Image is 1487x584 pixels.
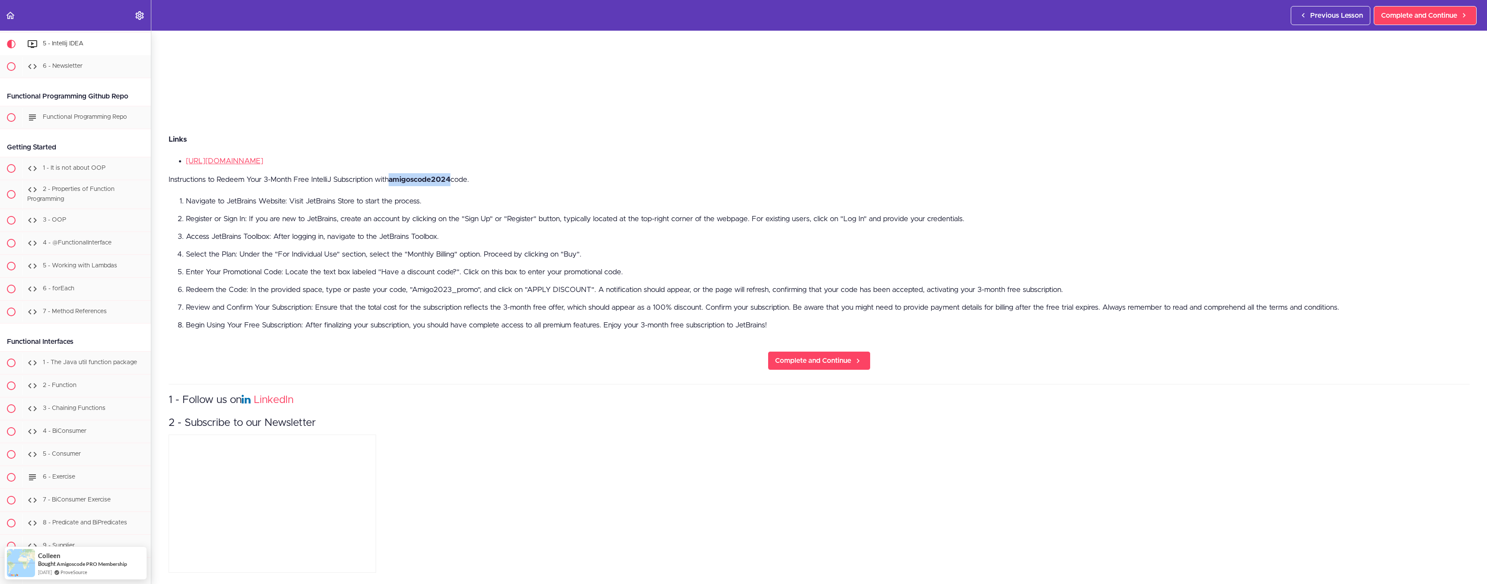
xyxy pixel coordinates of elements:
[775,355,851,366] span: Complete and Continue
[768,351,871,370] a: Complete and Continue
[186,320,1470,331] li: Begin Using Your Free Subscription: After finalizing your subscription, you should have complete ...
[186,231,1470,242] li: Access JetBrains Toolbox: After logging in, navigate to the JetBrains Toolbox.
[43,63,83,69] span: 6 - Newsletter
[169,173,1470,186] p: Instructions to Redeem Your 3-Month Free IntelliJ Subscription with code.
[43,474,75,480] span: 6 - Exercise
[186,249,1470,260] li: Select the Plan: Under the "For Individual Use" section, select the "Monthly Billing" option. Pro...
[43,286,74,292] span: 6 - forEach
[43,382,77,388] span: 2 - Function
[43,165,105,171] span: 1 - It is not about OOP
[43,240,112,246] span: 4 - @FunctionalInterface
[38,552,61,559] span: Colleen
[186,267,1470,278] li: Enter Your Promotional Code: Locate the text box labeled "Have a discount code?". Click on this b...
[43,41,83,47] span: 5 - Intellij IDEA
[169,136,187,143] strong: Links
[1381,10,1457,21] span: Complete and Continue
[43,405,105,411] span: 3 - Chaining Functions
[61,568,87,576] a: ProveSource
[169,416,1470,430] h3: 2 - Subscribe to our Newsletter
[38,560,56,567] span: Bought
[1374,6,1477,25] a: Complete and Continue
[43,114,127,120] span: Functional Programming Repo
[134,10,145,21] svg: Settings Menu
[186,196,1470,207] li: Navigate to JetBrains Website: Visit JetBrains Store to start the process.
[389,176,450,183] strong: amigoscode2024
[43,543,75,549] span: 9 - Supplier
[186,284,1470,295] li: Redeem the Code: In the provided space, type or paste your code, "Amigo2023_promo", and click on ...
[43,451,81,457] span: 5 - Consumer
[1291,6,1370,25] a: Previous Lesson
[186,302,1470,313] li: Review and Confirm Your Subscription: Ensure that the total cost for the subscription reflects th...
[169,393,1470,407] h3: 1 - Follow us on
[7,549,35,577] img: provesource social proof notification image
[186,213,1470,225] li: Register or Sign In: If you are new to JetBrains, create an account by clicking on the "Sign Up" ...
[186,157,263,165] a: [URL][DOMAIN_NAME]
[254,395,294,405] a: LinkedIn
[43,359,137,365] span: 1 - The Java util function package
[43,428,86,434] span: 4 - BiConsumer
[27,186,115,202] span: 2 - Properties of Function Programming
[43,497,111,503] span: 7 - BiConsumer Exercise
[57,561,127,567] a: Amigoscode PRO Membership
[43,217,66,223] span: 3 - OOP
[43,520,127,526] span: 8 - Predicate and BiPredicates
[1310,10,1363,21] span: Previous Lesson
[43,308,107,314] span: 7 - Method References
[38,568,52,576] span: [DATE]
[43,263,117,269] span: 5 - Working with Lambdas
[5,10,16,21] svg: Back to course curriculum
